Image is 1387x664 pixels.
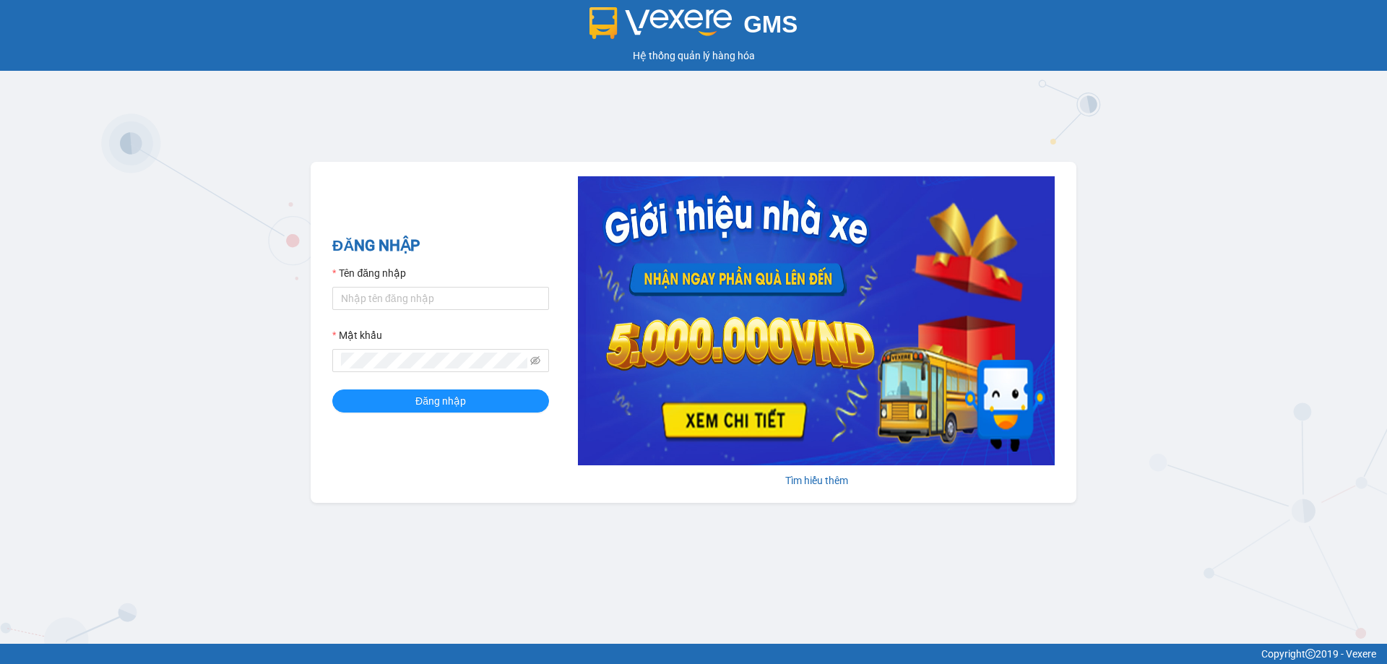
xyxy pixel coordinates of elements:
span: eye-invisible [530,355,540,366]
img: logo 2 [589,7,733,39]
div: Copyright 2019 - Vexere [11,646,1376,662]
input: Tên đăng nhập [332,287,549,310]
button: Đăng nhập [332,389,549,413]
div: Hệ thống quản lý hàng hóa [4,48,1383,64]
h2: ĐĂNG NHẬP [332,234,549,258]
span: GMS [743,11,798,38]
div: Tìm hiểu thêm [578,473,1055,488]
span: Đăng nhập [415,393,466,409]
img: banner-0 [578,176,1055,465]
span: copyright [1305,649,1315,659]
a: GMS [589,22,798,33]
label: Tên đăng nhập [332,265,406,281]
input: Mật khẩu [341,353,527,368]
label: Mật khẩu [332,327,382,343]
